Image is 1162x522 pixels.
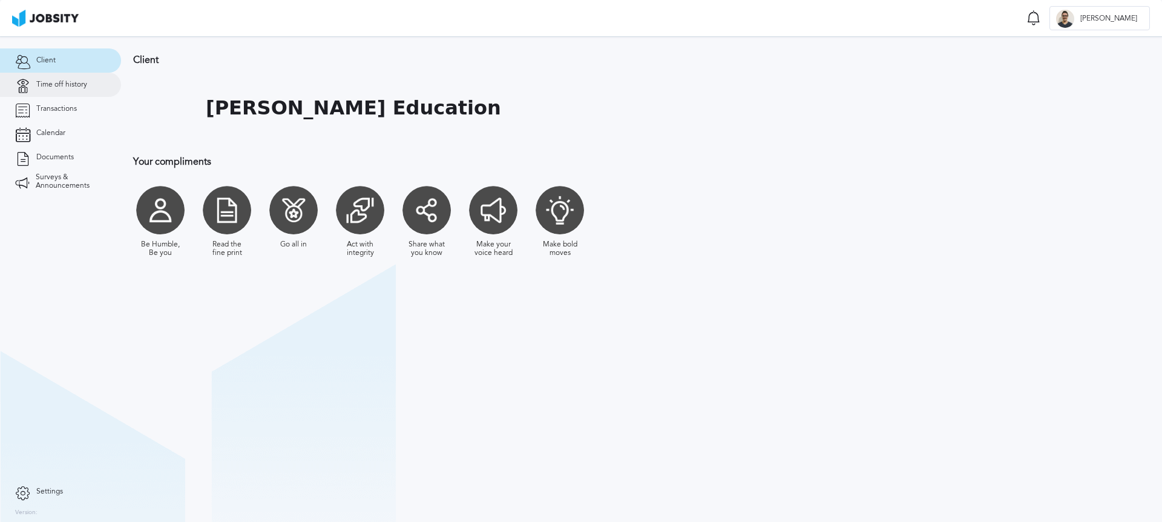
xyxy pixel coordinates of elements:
span: Calendar [36,129,65,137]
span: Surveys & Announcements [36,173,106,190]
h3: Your compliments [133,156,790,167]
span: Client [36,56,56,65]
div: Be Humble, Be you [139,240,182,257]
img: ab4bad089aa723f57921c736e9817d99.png [12,10,79,27]
span: [PERSON_NAME] [1074,15,1143,23]
h1: [PERSON_NAME] Education [206,97,501,119]
div: Go all in [280,240,307,249]
span: Settings [36,487,63,496]
span: Transactions [36,105,77,113]
div: Share what you know [405,240,448,257]
div: Act with integrity [339,240,381,257]
div: Make bold moves [539,240,581,257]
span: Documents [36,153,74,162]
span: Time off history [36,81,87,89]
div: G [1056,10,1074,28]
button: G[PERSON_NAME] [1049,6,1150,30]
div: Make your voice heard [472,240,514,257]
h3: Client [133,55,790,65]
div: Read the fine print [206,240,248,257]
label: Version: [15,509,38,517]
